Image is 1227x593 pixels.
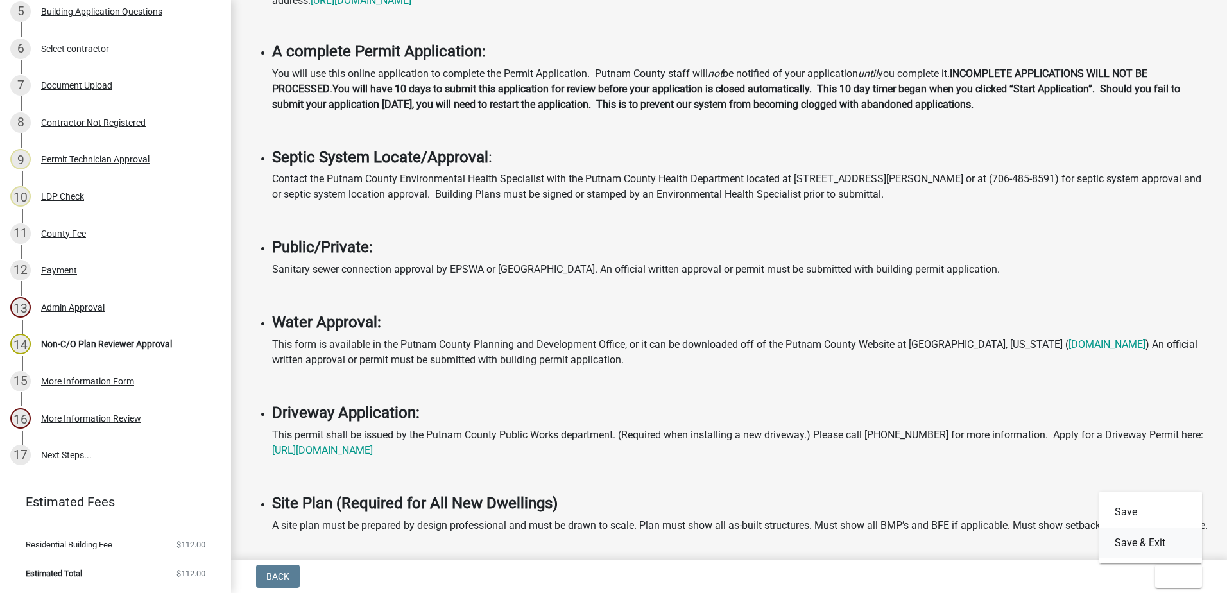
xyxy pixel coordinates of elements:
[41,303,105,312] div: Admin Approval
[41,192,84,201] div: LDP Check
[272,313,381,331] strong: Water Approval:
[272,42,486,60] strong: A complete Permit Application:
[272,148,488,166] strong: Septic System Locate/Approval
[10,445,31,465] div: 17
[272,427,1212,458] p: This permit shall be issued by the Putnam County Public Works department. (Required when installi...
[272,518,1212,533] p: A site plan must be prepared by design professional and must be drawn to scale. Plan must show al...
[266,571,289,581] span: Back
[272,67,1147,95] strong: INCOMPLETE APPLICATIONS WILL NOT BE PROCESSED
[1068,338,1145,350] a: [DOMAIN_NAME]
[708,67,723,80] i: not
[10,223,31,244] div: 11
[26,569,82,578] span: Estimated Total
[272,66,1212,112] p: You will use this online application to complete the Permit Application. Putnam County staff will...
[176,569,205,578] span: $112.00
[272,148,1212,167] h4: :
[10,408,31,429] div: 16
[41,229,86,238] div: County Fee
[1099,492,1202,563] div: Exit
[41,7,162,16] div: Building Application Questions
[1099,497,1202,528] button: Save
[272,238,373,256] strong: Public/Private:
[858,67,878,80] i: until
[10,75,31,96] div: 7
[10,186,31,207] div: 10
[176,540,205,549] span: $112.00
[10,39,31,59] div: 6
[10,1,31,22] div: 5
[41,266,77,275] div: Payment
[41,44,109,53] div: Select contractor
[272,171,1212,202] p: Contact the Putnam County Environmental Health Specialist with the Putnam County Health Departmen...
[272,404,420,422] strong: Driveway Application:
[272,444,373,456] a: [URL][DOMAIN_NAME]
[272,262,1212,277] p: Sanitary sewer connection approval by EPSWA or [GEOGRAPHIC_DATA]. An official written approval or...
[1165,571,1184,581] span: Exit
[272,83,1180,110] strong: You will have 10 days to submit this application for review before your application is closed aut...
[10,260,31,280] div: 12
[10,297,31,318] div: 13
[256,565,300,588] button: Back
[1155,565,1202,588] button: Exit
[10,334,31,354] div: 14
[10,371,31,391] div: 15
[272,494,558,512] strong: Site Plan (Required for All New Dwellings)
[41,339,172,348] div: Non-C/O Plan Reviewer Approval
[26,540,112,549] span: Residential Building Fee
[41,414,141,423] div: More Information Review
[41,81,112,90] div: Document Upload
[10,149,31,169] div: 9
[272,337,1212,368] p: This form is available in the Putnam County Planning and Development Office, or it can be downloa...
[41,118,146,127] div: Contractor Not Registered
[1099,528,1202,558] button: Save & Exit
[10,489,210,515] a: Estimated Fees
[41,377,134,386] div: More Information Form
[10,112,31,133] div: 8
[41,155,150,164] div: Permit Technician Approval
